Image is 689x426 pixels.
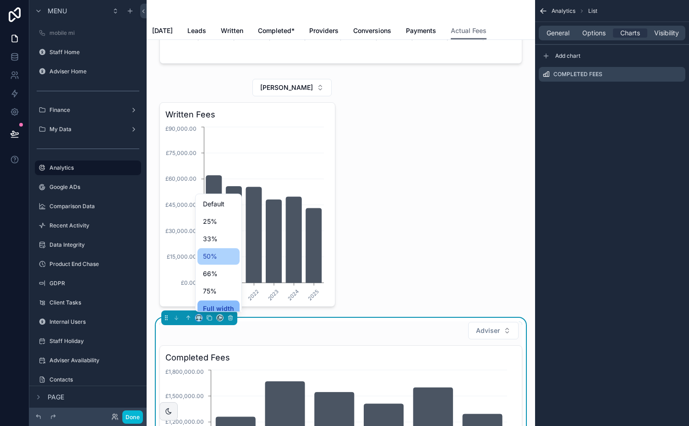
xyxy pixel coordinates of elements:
span: 25% [203,216,217,227]
span: 33% [203,233,218,244]
span: 66% [203,268,218,279]
span: Default [203,199,224,210]
span: 75% [203,286,217,297]
span: 50% [203,251,217,262]
span: Full width [203,303,234,314]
